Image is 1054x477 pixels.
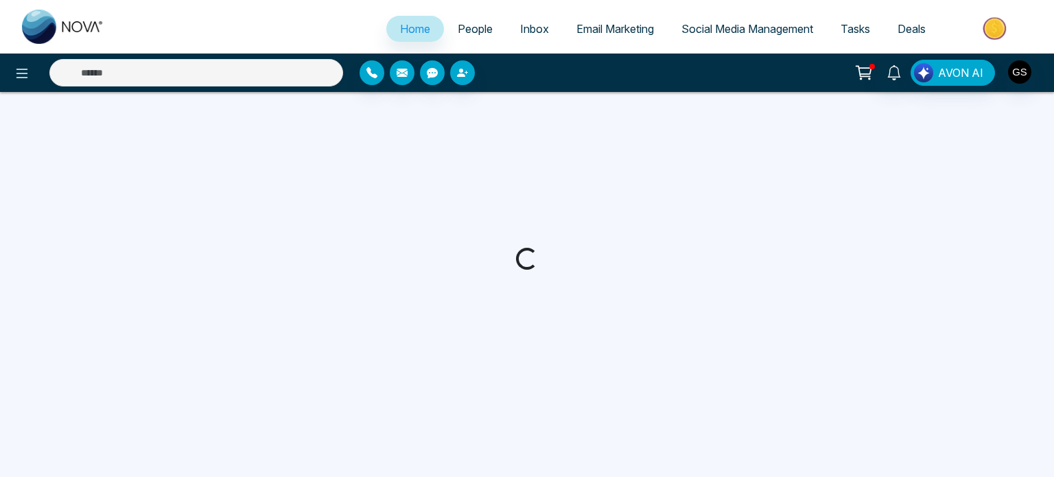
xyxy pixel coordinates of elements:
span: Home [400,22,430,36]
img: Lead Flow [914,63,933,82]
span: People [458,22,493,36]
img: Market-place.gif [946,13,1046,44]
a: Tasks [827,16,884,42]
a: Deals [884,16,939,42]
img: Nova CRM Logo [22,10,104,44]
a: Email Marketing [563,16,668,42]
span: AVON AI [938,65,983,81]
a: Home [386,16,444,42]
span: Social Media Management [681,22,813,36]
a: Social Media Management [668,16,827,42]
span: Tasks [841,22,870,36]
span: Deals [898,22,926,36]
img: User Avatar [1008,60,1031,84]
span: Inbox [520,22,549,36]
a: People [444,16,506,42]
button: AVON AI [911,60,995,86]
span: Email Marketing [576,22,654,36]
a: Inbox [506,16,563,42]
